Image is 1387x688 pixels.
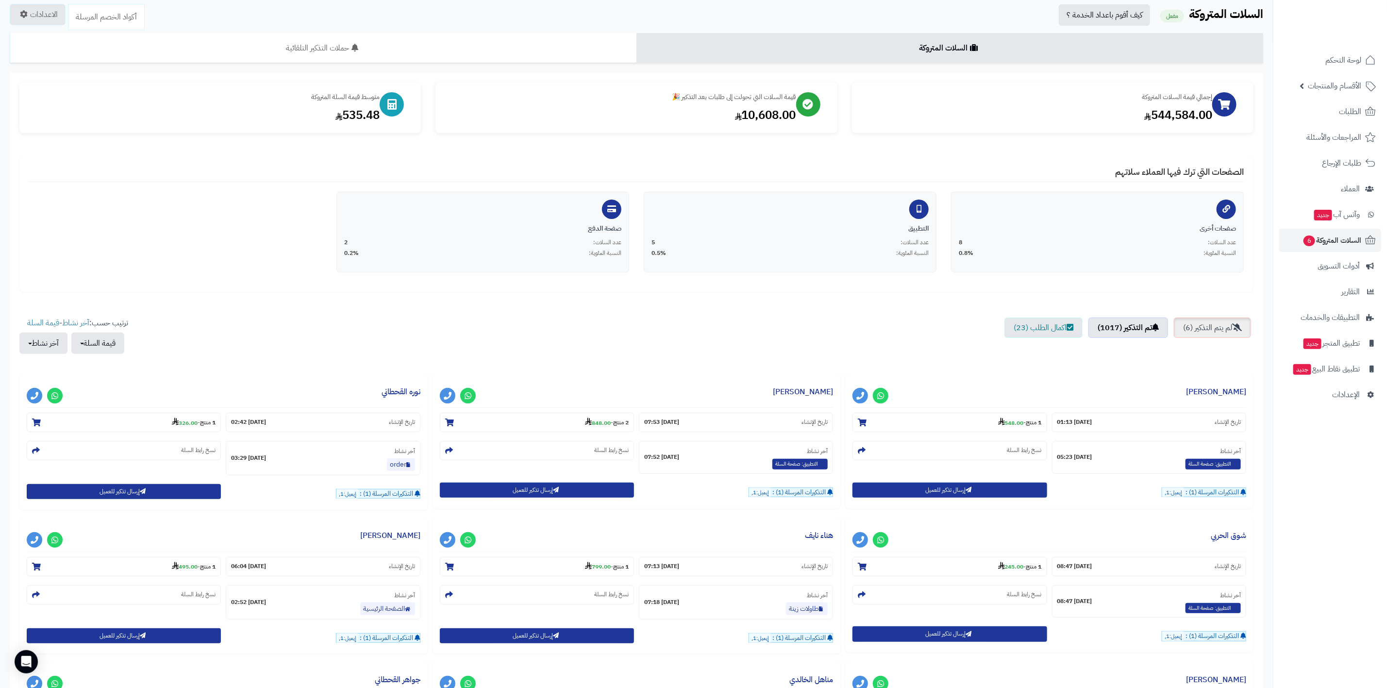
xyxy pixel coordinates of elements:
[1318,259,1360,273] span: أدوات التسويق
[1341,182,1360,196] span: العملاء
[1321,20,1378,41] img: logo-2.png
[360,603,415,615] a: الصفحة الرئيسية
[593,238,621,247] span: عدد السلات:
[375,674,420,686] a: جواهر القحطاني
[1026,419,1042,427] strong: 1 منتج
[344,249,359,257] span: 0.2%
[360,489,413,498] span: التذكيرات المرسلة (1) :
[852,441,1047,460] section: نسخ رابط السلة
[772,487,826,497] span: التذكيرات المرسلة (1) :
[959,249,973,257] span: 0.8%
[27,557,221,576] section: 1 منتج-495.00
[181,590,216,599] small: نسخ رابط السلة
[786,603,828,615] a: طاولات زينة
[998,562,1042,571] small: -
[387,458,415,471] a: order
[1341,285,1360,299] span: التقارير
[1308,79,1361,93] span: الأقسام والمنتجات
[959,224,1236,234] div: صفحات أخرى
[652,224,929,234] div: التطبيق
[27,628,221,643] button: إرسال تذكير للعميل
[181,446,216,454] small: نسخ رابط السلة
[901,238,929,247] span: عدد السلات:
[1174,318,1251,338] a: لم يتم التذكير (6)
[613,562,629,571] strong: 1 منتج
[1279,280,1381,303] a: التقارير
[68,4,145,30] a: أكواد الخصم المرسلة
[172,562,216,571] small: -
[1279,126,1381,149] a: المراجعات والأسئلة
[807,447,828,455] small: آخر نشاط
[172,418,216,427] small: -
[1057,597,1092,605] strong: [DATE] 08:47
[336,489,358,499] span: إيميل:1,
[360,633,413,642] span: التذكيرات المرسلة (1) :
[852,557,1047,576] section: 1 منتج-245.00
[613,419,629,427] strong: 2 منتج
[1057,453,1092,461] strong: [DATE] 05:23
[1314,210,1332,220] span: جديد
[440,628,634,643] button: إرسال تذكير للعميل
[1208,238,1236,247] span: عدد السلات:
[802,418,828,426] small: تاريخ الإنشاء
[15,650,38,673] div: Open Intercom Messenger
[389,418,415,426] small: تاريخ الإنشاء
[1279,229,1381,252] a: السلات المتروكة6
[862,107,1212,123] div: 544,584.00
[440,483,634,498] button: إرسال تذكير للعميل
[1303,336,1360,350] span: تطبيق المتجر
[772,459,828,470] span: التطبيق: صفحة السلة
[1279,357,1381,381] a: تطبيق نقاط البيعجديد
[589,249,621,257] span: النسبة المئوية:
[1279,49,1381,72] a: لوحة التحكم
[1186,459,1241,470] span: التطبيق: صفحة السلة
[1007,446,1042,454] small: نسخ رابط السلة
[440,585,634,604] section: نسخ رابط السلة
[1279,254,1381,278] a: أدوات التسويق
[172,419,198,427] strong: 326.00
[594,446,629,454] small: نسخ رابط السلة
[231,454,266,462] strong: [DATE] 03:29
[1279,151,1381,175] a: طلبات الإرجاع
[807,591,828,600] small: آخر نشاط
[1057,562,1092,571] strong: [DATE] 08:47
[19,333,67,354] button: آخر نشاط
[1160,10,1184,22] small: مفعل
[336,633,358,643] span: إيميل:1,
[10,4,66,25] a: الاعدادات
[1279,383,1381,406] a: الإعدادات
[382,386,420,398] a: نوره القحطاني
[19,318,128,354] ul: ترتيب حسب: -
[998,418,1042,427] small: -
[231,418,266,426] strong: [DATE] 02:42
[1189,5,1263,23] b: السلات المتروكة
[1279,203,1381,226] a: وآتس آبجديد
[1332,388,1360,402] span: الإعدادات
[998,419,1024,427] strong: 548.00
[749,633,771,643] span: إيميل:1,
[27,585,221,604] section: نسخ رابط السلة
[1186,631,1239,640] span: التذكيرات المرسلة (1) :
[802,562,828,571] small: تاريخ الإنشاء
[805,530,833,541] a: هناء نايف
[852,483,1047,498] button: إرسال تذكير للعميل
[1325,53,1361,67] span: لوحة التحكم
[1215,418,1241,426] small: تاريخ الإنشاء
[1322,156,1361,170] span: طلبات الإرجاع
[1279,177,1381,201] a: العملاء
[200,419,216,427] strong: 1 منتج
[1339,105,1361,118] span: الطلبات
[1279,332,1381,355] a: تطبيق المتجرجديد
[862,92,1212,102] div: إجمالي قيمة السلات المتروكة
[1162,487,1184,498] span: إيميل:1,
[773,386,833,398] a: [PERSON_NAME]
[1211,530,1246,541] a: شوق الحربي
[200,562,216,571] strong: 1 منتج
[585,562,629,571] small: -
[27,413,221,432] section: 1 منتج-326.00
[389,562,415,571] small: تاريخ الإنشاء
[585,562,611,571] strong: 799.00
[27,441,221,460] section: نسخ رابط السلة
[1059,4,1150,26] a: كيف أقوم باعداد الخدمة ؟
[10,33,636,63] a: حملات التذكير التلقائية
